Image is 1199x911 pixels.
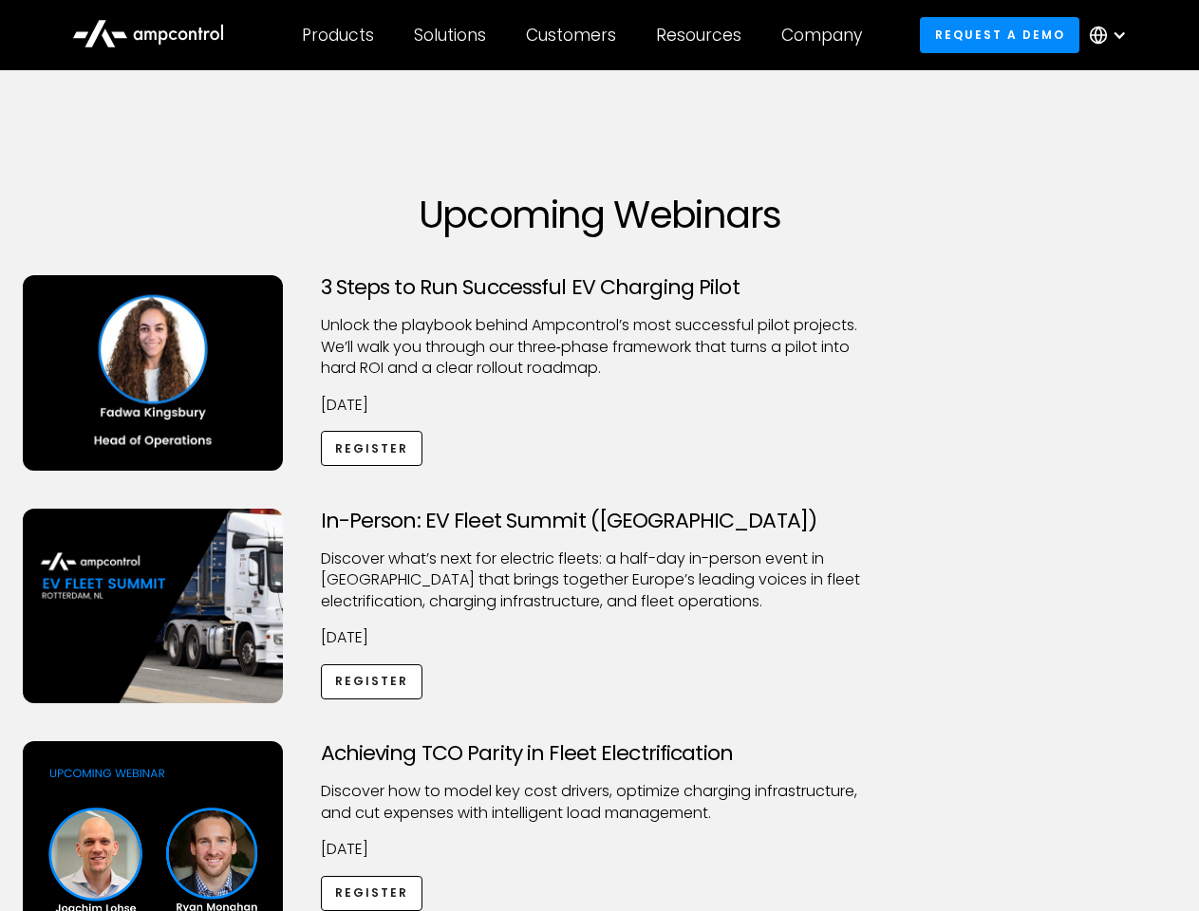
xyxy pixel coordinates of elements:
a: Register [321,664,423,699]
div: Resources [656,25,741,46]
div: Products [302,25,374,46]
p: [DATE] [321,627,879,648]
div: Solutions [414,25,486,46]
p: ​Discover what’s next for electric fleets: a half-day in-person event in [GEOGRAPHIC_DATA] that b... [321,548,879,612]
h3: Achieving TCO Parity in Fleet Electrification [321,741,879,766]
div: Company [781,25,862,46]
p: Unlock the playbook behind Ampcontrol’s most successful pilot projects. We’ll walk you through ou... [321,315,879,379]
h3: In-Person: EV Fleet Summit ([GEOGRAPHIC_DATA]) [321,509,879,533]
h3: 3 Steps to Run Successful EV Charging Pilot [321,275,879,300]
a: Register [321,876,423,911]
p: Discover how to model key cost drivers, optimize charging infrastructure, and cut expenses with i... [321,781,879,824]
a: Request a demo [920,17,1079,52]
a: Register [321,431,423,466]
h1: Upcoming Webinars [23,192,1177,237]
div: Customers [526,25,616,46]
p: [DATE] [321,839,879,860]
p: [DATE] [321,395,879,416]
